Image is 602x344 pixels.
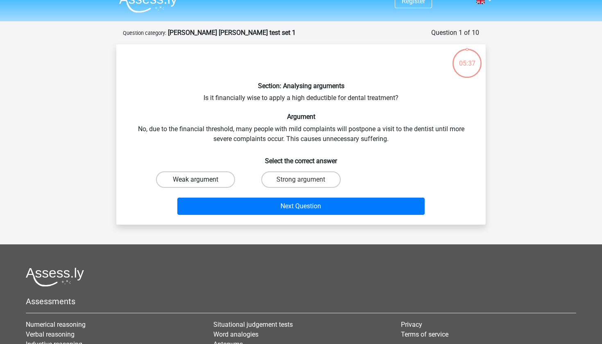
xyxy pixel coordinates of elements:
h6: Argument [129,113,473,121]
a: Word analogies [213,330,258,338]
a: Situational judgement tests [213,321,293,328]
a: Verbal reasoning [26,330,75,338]
small: Question category: [123,30,166,36]
h6: Section: Analysing arguments [129,82,473,90]
label: Strong argument [261,171,340,188]
label: Weak argument [156,171,235,188]
a: Terms of service [401,330,448,338]
strong: [PERSON_NAME] [PERSON_NAME] test set 1 [168,29,296,36]
h5: Assessments [26,296,576,306]
a: Numerical reasoning [26,321,86,328]
div: Question 1 of 10 [431,28,479,38]
h6: Select the correct answer [129,150,473,165]
div: Is it financially wise to apply a high deductible for dental treatment? No, due to the financial ... [120,51,482,218]
button: Next Question [177,198,425,215]
a: Privacy [401,321,422,328]
img: Assessly logo [26,267,84,287]
div: 05:37 [452,48,482,68]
